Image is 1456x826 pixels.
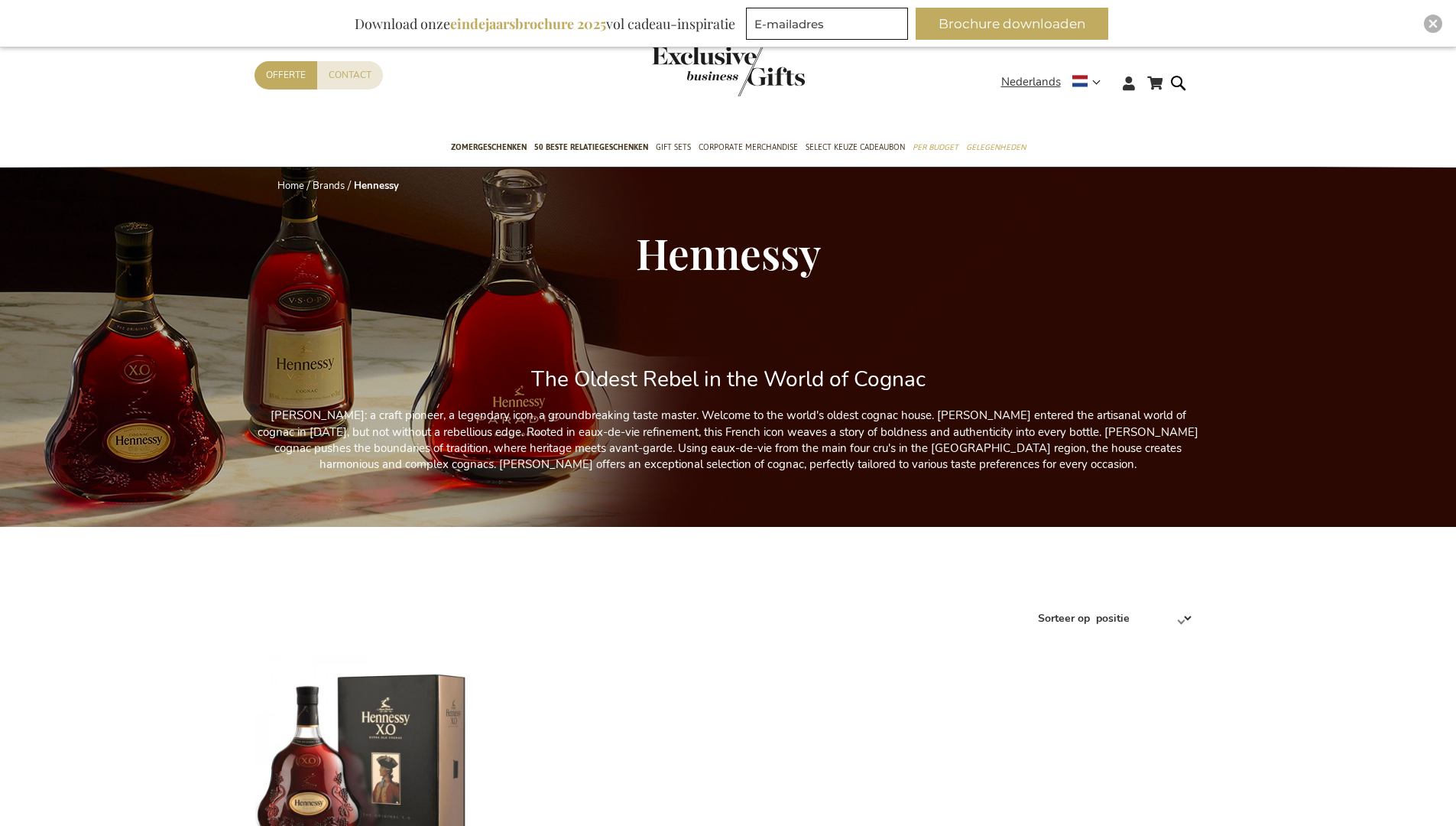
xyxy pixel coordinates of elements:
span: Per Budget [913,139,958,155]
img: Close [1428,19,1438,28]
a: Home [277,179,304,193]
span: Hennessy [636,224,821,281]
span: Gelegenheden [966,139,1026,155]
a: store logo [652,46,728,96]
span: 50 beste relatiegeschenken [534,139,648,155]
label: Sorteer op [1038,611,1090,626]
a: 50 beste relatiegeschenken [534,129,648,167]
form: marketing offers and promotions [746,8,913,44]
span: Gift Sets [656,139,691,155]
input: E-mailadres [746,8,908,40]
b: eindejaarsbrochure 2025 [450,15,606,33]
a: Offerte [255,61,317,89]
span: Nederlands [1001,73,1061,91]
a: Per Budget [913,129,958,167]
div: Close [1424,15,1442,33]
a: Zomergeschenken [451,129,527,167]
a: Contact [317,61,383,89]
a: Gift Sets [656,129,691,167]
strong: Hennessy [354,179,399,193]
a: Gelegenheden [966,129,1026,167]
a: Corporate Merchandise [699,129,798,167]
h2: The Oldest Rebel in the World of Cognac [255,368,1202,392]
span: Zomergeschenken [451,139,527,155]
span: Select Keuze Cadeaubon [806,139,905,155]
button: Brochure downloaden [916,8,1108,40]
a: Brands [313,179,345,193]
div: [PERSON_NAME]: a craft pioneer, a legendary icon, a groundbreaking taste master. Welcome to the w... [255,348,1202,518]
div: Download onze vol cadeau-inspiratie [348,8,742,40]
img: Exclusive Business gifts logo [652,46,805,96]
span: Corporate Merchandise [699,139,798,155]
a: Select Keuze Cadeaubon [806,129,905,167]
